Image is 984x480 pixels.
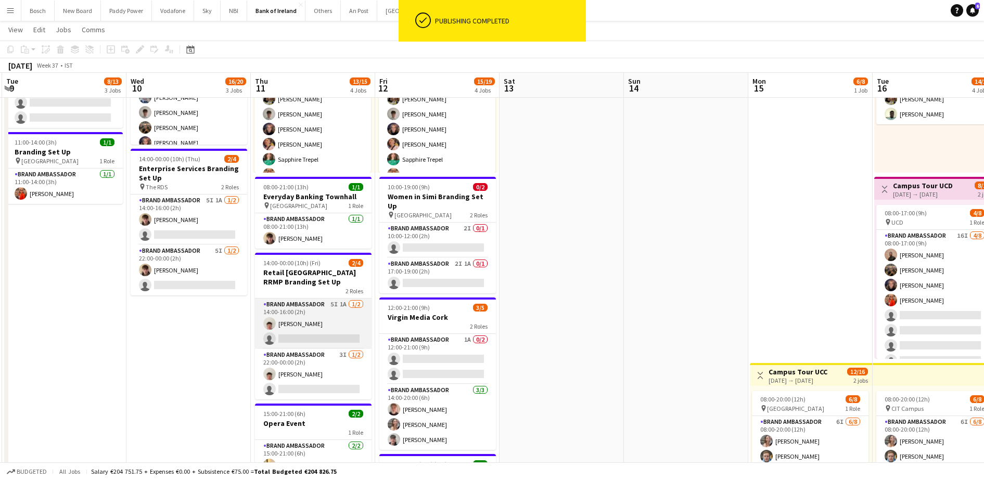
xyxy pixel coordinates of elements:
[350,77,370,85] span: 13/15
[379,334,496,384] app-card-role: Brand Ambassador1A0/212:00-21:00 (9h)
[502,82,515,94] span: 13
[254,468,337,475] span: Total Budgeted €204 826.75
[100,138,114,146] span: 1/1
[17,468,47,475] span: Budgeted
[875,82,889,94] span: 16
[255,268,372,287] h3: Retail [GEOGRAPHIC_DATA] RRMP Branding Set Up
[226,86,246,94] div: 3 Jobs
[4,23,27,36] a: View
[378,82,388,94] span: 12
[270,202,327,210] span: [GEOGRAPHIC_DATA]
[131,76,144,86] span: Wed
[377,1,452,21] button: [GEOGRAPHIC_DATA]
[769,367,827,377] h3: Campus Tour UCC
[473,183,488,191] span: 0/2
[379,76,388,86] span: Fri
[760,395,806,403] span: 08:00-20:00 (12h)
[105,86,121,94] div: 3 Jobs
[435,16,582,25] div: Publishing completed
[255,192,372,201] h3: Everyday Banking Townhall
[504,76,515,86] span: Sat
[146,183,168,191] span: The RDS
[379,177,496,293] app-job-card: 10:00-19:00 (9h)0/2Women in Simi Branding Set Up [GEOGRAPHIC_DATA]2 RolesBrand Ambassador2I0/110:...
[966,4,979,17] a: 6
[255,213,372,249] app-card-role: Brand Ambassador1/108:00-21:00 (13h)[PERSON_NAME]
[379,192,496,211] h3: Women in Simi Branding Set Up
[21,157,79,165] span: [GEOGRAPHIC_DATA]
[6,168,123,204] app-card-role: Brand Ambassador1/111:00-14:00 (3h)[PERSON_NAME]
[263,183,309,191] span: 08:00-21:00 (13h)
[131,194,247,245] app-card-role: Brand Ambassador5I1A1/214:00-16:00 (2h)[PERSON_NAME]
[877,76,889,86] span: Tue
[388,304,430,312] span: 12:00-21:00 (9h)
[305,1,341,21] button: Others
[475,86,494,94] div: 4 Jobs
[349,183,363,191] span: 1/1
[221,1,247,21] button: NBI
[8,60,32,71] div: [DATE]
[628,76,641,86] span: Sun
[891,218,903,226] span: UCD
[885,209,927,217] span: 08:00-17:00 (9h)
[846,395,860,403] span: 6/8
[470,211,488,219] span: 2 Roles
[131,149,247,295] app-job-card: 14:00-00:00 (10h) (Thu)2/4Enterprise Services Branding Set Up The RDS2 RolesBrand Ambassador5I1A1...
[247,1,305,21] button: Bank of Ireland
[853,375,868,384] div: 2 jobs
[29,23,49,36] a: Edit
[99,157,114,165] span: 1 Role
[845,405,860,412] span: 1 Role
[21,1,55,21] button: Bosch
[255,349,372,399] app-card-role: Brand Ambassador3I1/222:00-00:00 (2h)[PERSON_NAME]
[854,86,867,94] div: 1 Job
[221,183,239,191] span: 2 Roles
[348,202,363,210] span: 1 Role
[104,77,122,85] span: 8/13
[224,155,239,163] span: 2/4
[152,1,194,21] button: Vodafone
[56,25,71,34] span: Jobs
[82,25,105,34] span: Comms
[891,405,924,412] span: CIT Campus
[751,82,766,94] span: 15
[893,181,953,190] h3: Campus Tour UCD
[853,77,868,85] span: 6/8
[34,61,60,69] span: Week 37
[6,147,123,157] h3: Branding Set Up
[52,23,75,36] a: Jobs
[769,377,827,384] div: [DATE] → [DATE]
[55,1,101,21] button: New Board
[6,77,123,128] app-card-role: Brand Ambassador2I0/217:00-18:00 (1h)
[57,468,82,475] span: All jobs
[847,368,868,375] span: 12/16
[473,304,488,312] span: 3/5
[6,132,123,204] app-job-card: 11:00-14:00 (3h)1/1Branding Set Up [GEOGRAPHIC_DATA]1 RoleBrand Ambassador1/111:00-14:00 (3h)[PER...
[101,1,152,21] button: Paddy Power
[893,190,953,198] div: [DATE] → [DATE]
[348,429,363,436] span: 1 Role
[263,259,321,267] span: 14:00-00:00 (10h) (Fri)
[139,155,200,163] span: 14:00-00:00 (10h) (Thu)
[394,211,452,219] span: [GEOGRAPHIC_DATA]
[975,3,980,9] span: 6
[379,297,496,450] app-job-card: 12:00-21:00 (9h)3/5Virgin Media Cork2 RolesBrand Ambassador1A0/212:00-21:00 (9h) Brand Ambassador...
[255,419,372,428] h3: Opera Event
[346,287,363,295] span: 2 Roles
[131,245,247,295] app-card-role: Brand Ambassador5I1/222:00-00:00 (2h)[PERSON_NAME]
[349,410,363,418] span: 2/2
[255,177,372,249] app-job-card: 08:00-21:00 (13h)1/1Everyday Banking Townhall [GEOGRAPHIC_DATA]1 RoleBrand Ambassador1/108:00-21:...
[263,410,305,418] span: 15:00-21:00 (6h)
[473,460,488,468] span: 4/4
[627,82,641,94] span: 14
[379,44,495,185] app-card-role: Brand Ambassador8/808:00-18:00 (10h)[PERSON_NAME][PERSON_NAME][PERSON_NAME][PERSON_NAME][PERSON_N...
[349,259,363,267] span: 2/4
[752,76,766,86] span: Mon
[767,405,824,412] span: [GEOGRAPHIC_DATA]
[91,468,337,475] div: Salary €204 751.75 + Expenses €0.00 + Subsistence €75.00 =
[379,384,496,450] app-card-role: Brand Ambassador3/314:00-20:00 (6h)[PERSON_NAME][PERSON_NAME][PERSON_NAME]
[253,82,268,94] span: 11
[255,253,372,399] app-job-card: 14:00-00:00 (10h) (Fri)2/4Retail [GEOGRAPHIC_DATA] RRMP Branding Set Up2 RolesBrand Ambassador5I1...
